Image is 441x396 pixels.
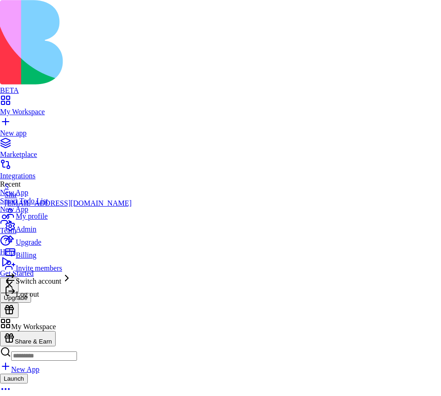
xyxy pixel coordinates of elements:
a: SShir[EMAIL_ADDRESS][DOMAIN_NAME] [5,182,132,208]
span: Admin [16,225,36,233]
span: Billing [16,251,36,259]
div: Shir [5,191,132,199]
span: Invite members [16,264,62,272]
a: Admin [5,221,132,234]
a: My profile [5,208,132,221]
a: Upgrade [5,234,132,247]
a: Billing [5,247,132,260]
span: Upgrade [16,238,41,246]
span: Switch account [16,277,61,285]
div: [EMAIL_ADDRESS][DOMAIN_NAME] [5,199,132,208]
span: Log out [16,290,39,298]
a: Invite members [5,260,132,273]
span: My profile [16,212,48,220]
span: S [5,182,9,190]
